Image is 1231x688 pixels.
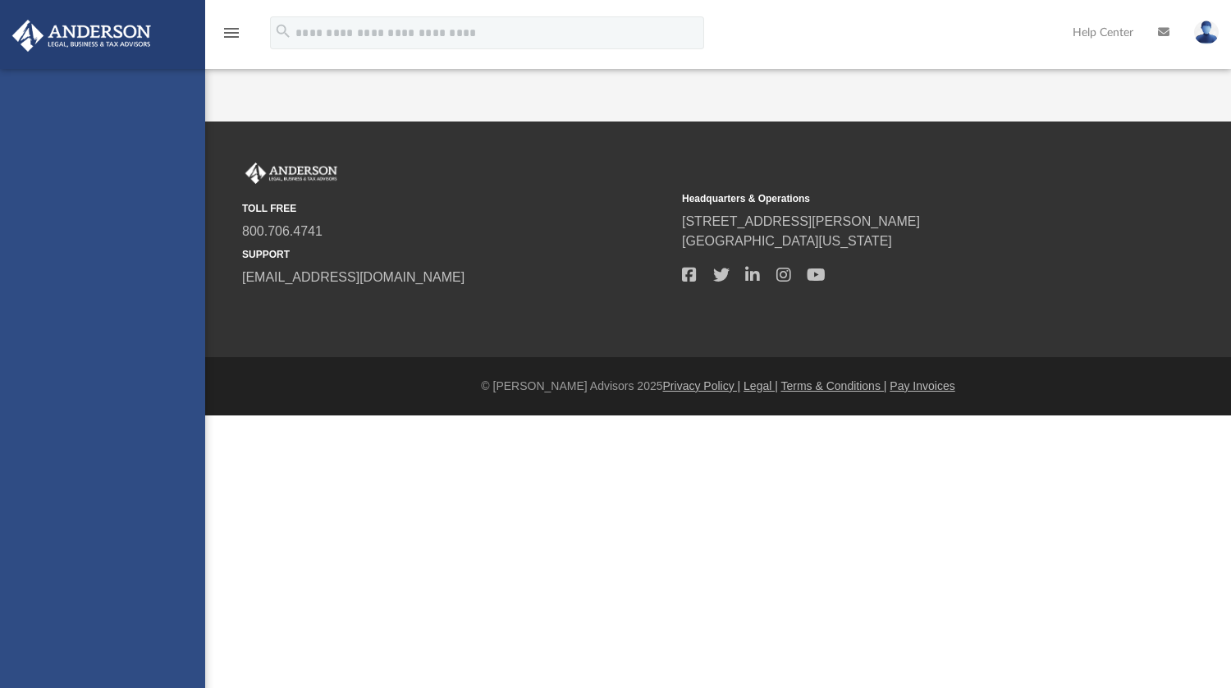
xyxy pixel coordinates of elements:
i: search [274,22,292,40]
a: Privacy Policy | [663,379,741,392]
a: Legal | [744,379,778,392]
i: menu [222,23,241,43]
small: TOLL FREE [242,201,670,216]
a: [STREET_ADDRESS][PERSON_NAME] [682,214,920,228]
a: 800.706.4741 [242,224,323,238]
a: [EMAIL_ADDRESS][DOMAIN_NAME] [242,270,464,284]
a: Terms & Conditions | [781,379,887,392]
img: Anderson Advisors Platinum Portal [242,163,341,184]
small: SUPPORT [242,247,670,262]
small: Headquarters & Operations [682,191,1110,206]
a: Pay Invoices [890,379,954,392]
a: [GEOGRAPHIC_DATA][US_STATE] [682,234,892,248]
img: User Pic [1194,21,1219,44]
div: © [PERSON_NAME] Advisors 2025 [205,378,1231,395]
a: menu [222,31,241,43]
img: Anderson Advisors Platinum Portal [7,20,156,52]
